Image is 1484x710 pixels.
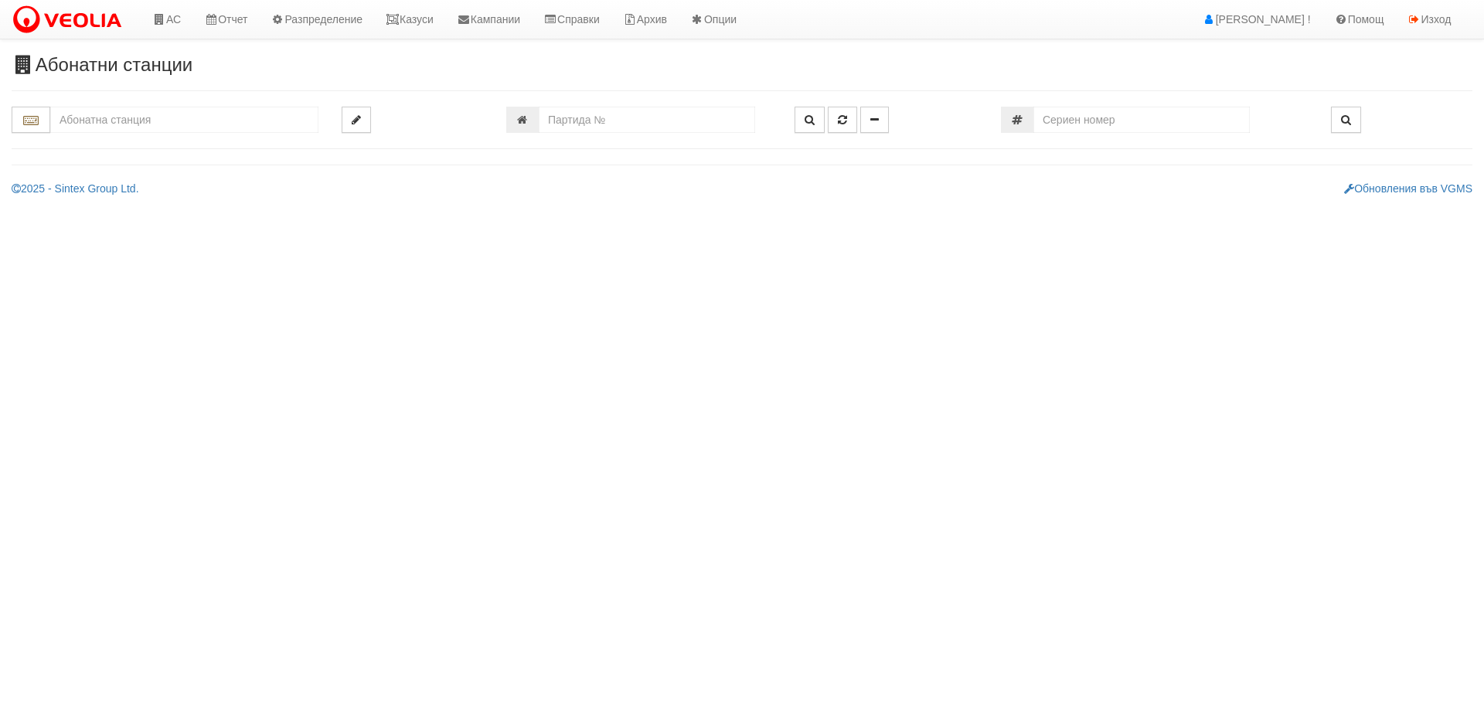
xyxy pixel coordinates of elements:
[12,182,139,195] a: 2025 - Sintex Group Ltd.
[12,4,129,36] img: VeoliaLogo.png
[1344,182,1472,195] a: Обновления във VGMS
[539,107,755,133] input: Партида №
[12,55,1472,75] h3: Абонатни станции
[1033,107,1250,133] input: Сериен номер
[50,107,318,133] input: Абонатна станция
